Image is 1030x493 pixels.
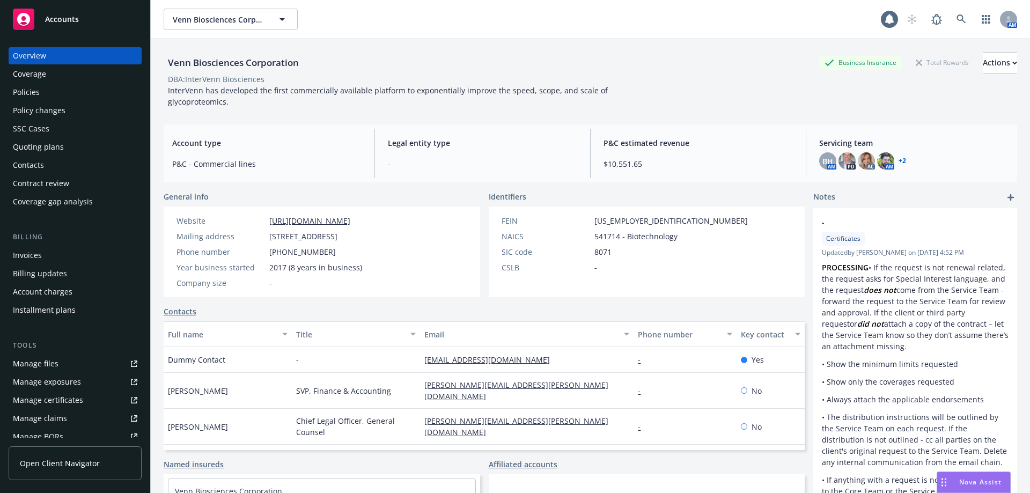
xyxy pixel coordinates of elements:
[424,329,617,340] div: Email
[168,329,276,340] div: Full name
[13,283,72,300] div: Account charges
[176,215,265,226] div: Website
[172,158,362,170] span: P&C - Commercial lines
[9,65,142,83] a: Coverage
[13,193,93,210] div: Coverage gap analysis
[13,373,81,391] div: Manage exposures
[172,137,362,149] span: Account type
[164,191,209,202] span: General info
[937,472,1011,493] button: Nova Assist
[13,428,63,445] div: Manage BORs
[176,277,265,289] div: Company size
[168,354,225,365] span: Dummy Contact
[420,321,634,347] button: Email
[9,232,142,242] div: Billing
[13,392,83,409] div: Manage certificates
[489,191,526,202] span: Identifiers
[858,152,875,170] img: photo
[822,262,869,273] strong: PROCESSING
[9,138,142,156] a: Quoting plans
[296,385,391,396] span: SVP, Finance & Accounting
[822,217,981,228] span: -
[1004,191,1017,204] a: add
[13,120,49,137] div: SSC Cases
[822,262,1009,352] p: • If the request is not renewal related, the request asks for Special Interest language, and the ...
[9,392,142,409] a: Manage certificates
[45,15,79,24] span: Accounts
[502,215,590,226] div: FEIN
[502,262,590,273] div: CSLB
[13,157,44,174] div: Contacts
[813,191,835,204] span: Notes
[13,410,67,427] div: Manage claims
[741,329,789,340] div: Key contact
[983,53,1017,73] div: Actions
[164,306,196,317] a: Contacts
[269,216,350,226] a: [URL][DOMAIN_NAME]
[173,14,266,25] span: Venn Biosciences Corporation
[951,9,972,30] a: Search
[9,102,142,119] a: Policy changes
[13,355,58,372] div: Manage files
[13,265,67,282] div: Billing updates
[901,9,923,30] a: Start snowing
[959,477,1002,487] span: Nova Assist
[13,138,64,156] div: Quoting plans
[13,84,40,101] div: Policies
[9,373,142,391] a: Manage exposures
[176,262,265,273] div: Year business started
[502,231,590,242] div: NAICS
[604,158,793,170] span: $10,551.65
[819,137,1009,149] span: Servicing team
[822,376,1009,387] p: • Show only the coverages requested
[13,102,65,119] div: Policy changes
[9,428,142,445] a: Manage BORs
[502,246,590,257] div: SIC code
[164,56,303,70] div: Venn Biosciences Corporation
[489,459,557,470] a: Affiliated accounts
[857,319,884,329] em: did not
[9,265,142,282] a: Billing updates
[13,65,46,83] div: Coverage
[164,9,298,30] button: Venn Biosciences Corporation
[424,380,608,401] a: [PERSON_NAME][EMAIL_ADDRESS][PERSON_NAME][DOMAIN_NAME]
[9,120,142,137] a: SSC Cases
[9,175,142,192] a: Contract review
[877,152,894,170] img: photo
[168,385,228,396] span: [PERSON_NAME]
[9,157,142,174] a: Contacts
[13,247,42,264] div: Invoices
[9,340,142,351] div: Tools
[9,301,142,319] a: Installment plans
[638,355,649,365] a: -
[822,394,1009,405] p: • Always attach the applicable endorsements
[9,247,142,264] a: Invoices
[9,84,142,101] a: Policies
[822,248,1009,257] span: Updated by [PERSON_NAME] on [DATE] 4:52 PM
[269,246,336,257] span: [PHONE_NUMBER]
[819,56,902,69] div: Business Insurance
[168,73,264,85] div: DBA: InterVenn Biosciences
[13,301,76,319] div: Installment plans
[975,9,997,30] a: Switch app
[604,137,793,149] span: P&C estimated revenue
[9,410,142,427] a: Manage claims
[634,321,736,347] button: Phone number
[388,137,577,149] span: Legal entity type
[594,246,612,257] span: 8071
[296,329,404,340] div: Title
[9,47,142,64] a: Overview
[910,56,974,69] div: Total Rewards
[752,354,764,365] span: Yes
[424,416,608,437] a: [PERSON_NAME][EMAIL_ADDRESS][PERSON_NAME][DOMAIN_NAME]
[899,158,906,164] a: +2
[864,285,896,295] em: does not
[164,321,292,347] button: Full name
[594,262,597,273] span: -
[9,4,142,34] a: Accounts
[826,234,860,244] span: Certificates
[388,158,577,170] span: -
[269,277,272,289] span: -
[424,355,558,365] a: [EMAIL_ADDRESS][DOMAIN_NAME]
